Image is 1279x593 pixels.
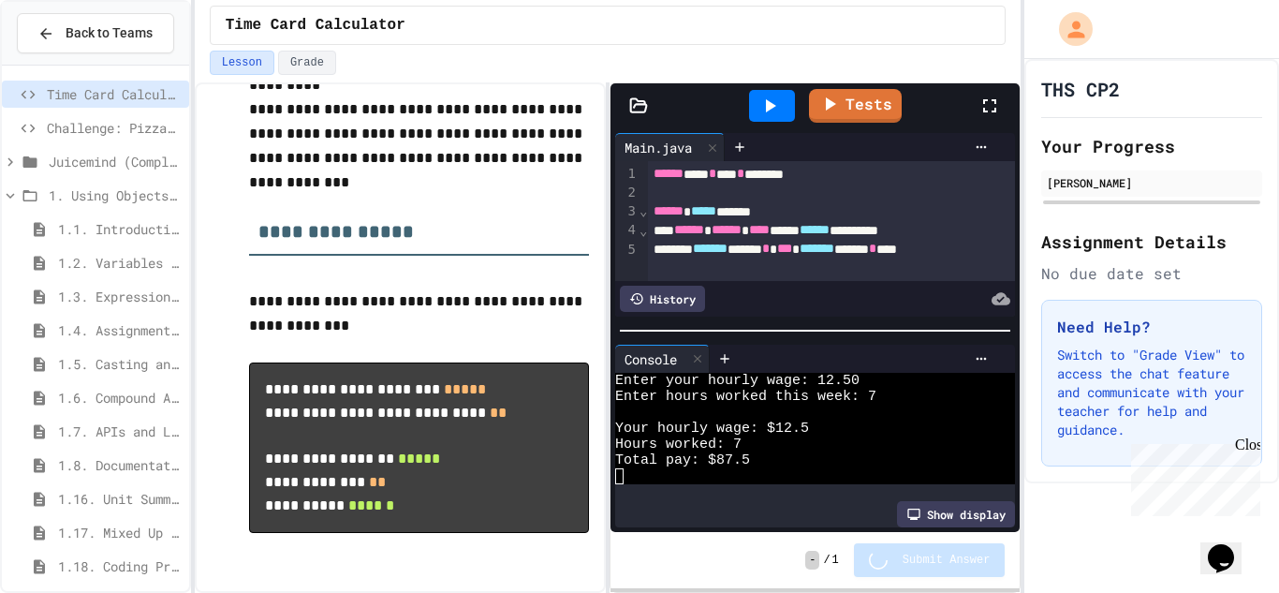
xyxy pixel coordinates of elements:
[7,7,129,119] div: Chat with us now!Close
[615,165,639,184] div: 1
[58,422,182,441] span: 1.7. APIs and Libraries
[615,389,876,405] span: Enter hours worked this week: 7
[58,489,182,509] span: 1.16. Unit Summary 1a (1.1-1.6)
[832,553,839,568] span: 1
[66,23,153,43] span: Back to Teams
[278,51,336,75] button: Grade
[226,14,405,37] span: Time Card Calculator
[903,553,991,568] span: Submit Answer
[49,152,182,171] span: Juicemind (Completed) Excersizes
[615,241,639,279] div: 5
[1039,7,1097,51] div: My Account
[58,455,182,475] span: 1.8. Documentation with Comments and Preconditions
[49,185,182,205] span: 1. Using Objects and Methods
[47,118,182,138] span: Challenge: Pizza Delivery Calculator
[58,354,182,374] span: 1.5. Casting and Ranges of Values
[615,221,639,240] div: 4
[615,138,701,157] div: Main.java
[615,349,686,369] div: Console
[1041,76,1120,102] h1: THS CP2
[1200,518,1260,574] iframe: chat widget
[58,556,182,576] span: 1.18. Coding Practice 1a (1.1-1.6)
[58,388,182,408] span: 1.6. Compound Assignment Operators
[47,84,182,104] span: Time Card Calculator
[615,452,750,468] span: Total pay: $87.5
[1041,229,1262,255] h2: Assignment Details
[1047,174,1257,191] div: [PERSON_NAME]
[58,523,182,542] span: 1.17. Mixed Up Code Practice 1.1-1.6
[805,551,819,570] span: -
[897,501,1015,527] div: Show display
[615,437,742,452] span: Hours worked: 7
[1041,262,1262,285] div: No due date set
[823,553,830,568] span: /
[615,202,639,221] div: 3
[1057,316,1246,338] h3: Need Help?
[1057,346,1246,439] p: Switch to "Grade View" to access the chat feature and communicate with your teacher for help and ...
[210,51,274,75] button: Lesson
[639,223,648,238] span: Fold line
[620,286,705,312] div: History
[615,184,639,202] div: 2
[58,253,182,273] span: 1.2. Variables and Data Types
[1124,437,1260,516] iframe: chat widget
[58,287,182,306] span: 1.3. Expressions and Output [New]
[615,278,639,297] div: 6
[1041,133,1262,159] h2: Your Progress
[58,320,182,340] span: 1.4. Assignment and Input
[615,421,809,437] span: Your hourly wage: $12.5
[809,89,902,123] a: Tests
[58,219,182,239] span: 1.1. Introduction to Algorithms, Programming, and Compilers
[615,373,860,389] span: Enter your hourly wage: 12.50
[639,203,648,218] span: Fold line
